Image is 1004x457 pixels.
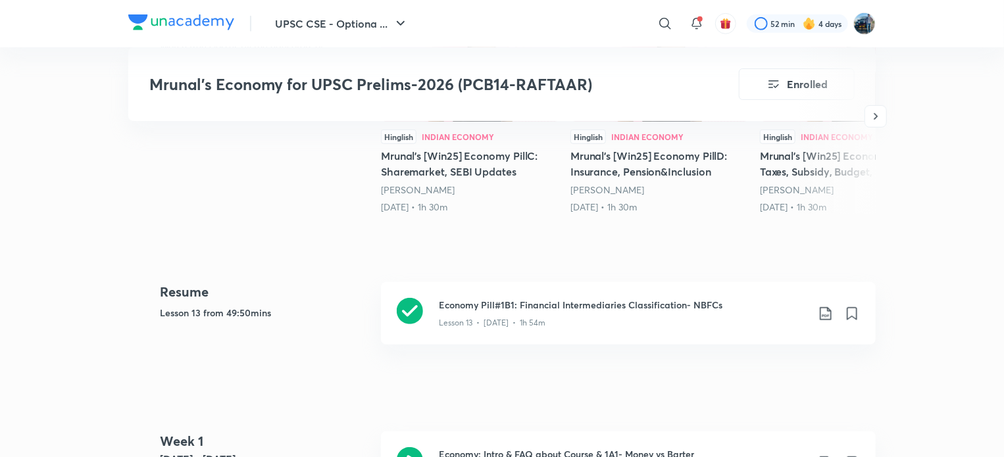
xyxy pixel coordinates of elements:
[128,14,234,30] img: Company Logo
[422,133,494,141] div: Indian Economy
[760,201,939,214] div: 6th Apr • 1h 30m
[381,183,455,196] a: [PERSON_NAME]
[853,12,876,35] img: I A S babu
[381,183,560,197] div: Mrunal Patel
[715,13,736,34] button: avatar
[439,298,807,312] h3: Economy Pill#1B1: Financial Intermediaries Classification- NBFCs
[739,68,855,100] button: Enrolled
[720,18,732,30] img: avatar
[439,317,545,329] p: Lesson 13 • [DATE] • 1h 54m
[760,183,939,197] div: Mrunal Patel
[570,183,749,197] div: Mrunal Patel
[570,201,749,214] div: 18th Mar • 1h 30m
[570,148,749,180] h5: Mrunal’s [Win25] Economy PillD: Insurance, Pension&Inclusion
[267,11,416,37] button: UPSC CSE - Optiona ...
[570,183,644,196] a: [PERSON_NAME]
[128,14,234,34] a: Company Logo
[381,130,416,144] div: Hinglish
[149,75,665,94] h3: Mrunal’s Economy for UPSC Prelims-2026 (PCB14-RAFTAAR)
[803,17,816,30] img: streak
[760,148,939,180] h5: Mrunal’s [Win25] Economy Pill2: Taxes, Subsidy, Budget, FRBM
[381,282,876,360] a: Economy Pill#1B1: Financial Intermediaries Classification- NBFCsLesson 13 • [DATE] • 1h 54m
[760,183,834,196] a: [PERSON_NAME]
[381,201,560,214] div: 11th Mar • 1h 30m
[760,130,795,144] div: Hinglish
[381,148,560,180] h5: Mrunal’s [Win25] Economy PillC: Sharemarket, SEBI Updates
[611,133,684,141] div: Indian Economy
[160,306,370,320] h5: Lesson 13 from 49:50mins
[160,282,370,302] h4: Resume
[570,130,606,144] div: Hinglish
[160,431,370,451] h4: Week 1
